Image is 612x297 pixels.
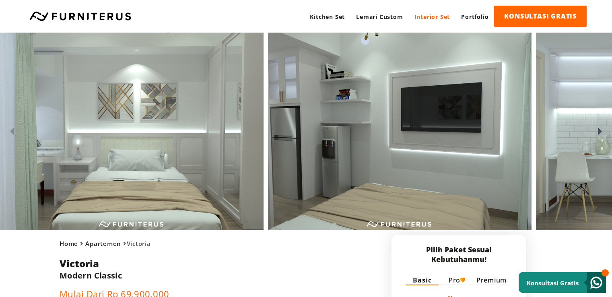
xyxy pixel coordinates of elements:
[350,6,408,28] a: Lemari Custom
[409,6,456,28] a: Interior Set
[455,6,494,28] a: Portfolio
[60,270,287,281] h2: Modern Classic
[60,239,78,248] a: Home
[304,6,350,28] a: Kitchen Set
[519,272,606,293] a: Konsultasi Gratis
[85,239,121,248] a: Apartemen
[476,276,507,285] label: Premium
[60,257,287,270] h1: Victoria
[60,239,151,248] span: Victoria
[413,276,431,285] label: Basic
[527,279,579,287] small: Konsultasi Gratis
[494,6,587,27] a: KONSULTASI GRATIS
[268,33,532,230] img: Interior Modern Classic Victoria
[449,276,465,285] label: Pro
[406,245,512,264] p: Pilih Paket Sesuai Kebutuhanmu!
